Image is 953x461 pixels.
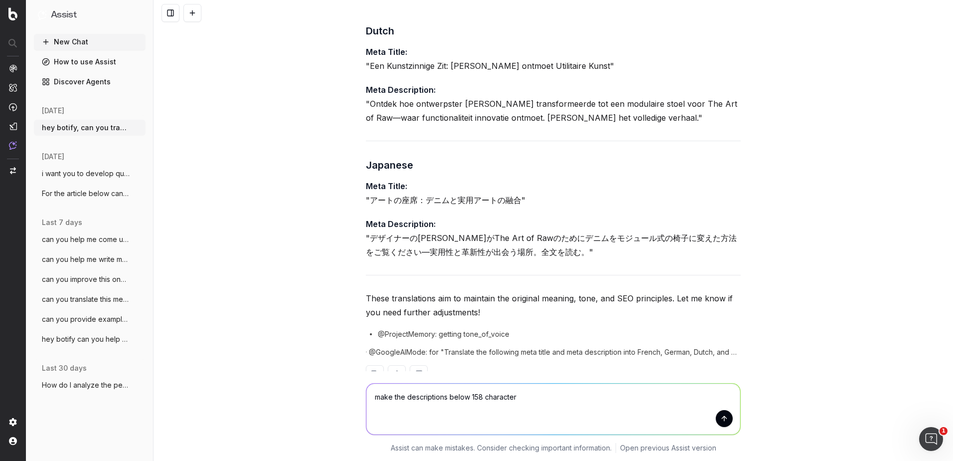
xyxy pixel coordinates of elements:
[9,437,17,445] img: My account
[42,234,130,244] span: can you help me come up with a suitable
[9,64,17,72] img: Analytics
[366,219,436,229] strong: Meta Description:
[940,427,948,435] span: 1
[42,363,87,373] span: last 30 days
[366,217,741,259] p: "デザイナーの[PERSON_NAME]がThe Art of Rawのためにデニムをモジュール式の椅子に変えた方法をご覧ください—実用性と革新性が出会う場所。全文を読む。"
[42,380,130,390] span: How do I analyze the performance of cert
[366,384,740,435] textarea: make the descriptions below 158 character
[34,54,146,70] a: How to use Assist
[34,291,146,307] button: can you translate this meta title and de
[366,291,741,319] p: These translations aim to maintain the original meaning, tone, and SEO principles. Let me know if...
[42,152,64,162] span: [DATE]
[42,106,64,116] span: [DATE]
[34,120,146,136] button: hey botify, can you translate the follow
[42,274,130,284] span: can you improve this onpage copy text fo
[366,179,741,207] p: "アートの座席：デニムと実用アートの融合"
[42,334,130,344] span: hey botify can you help me translate thi
[34,271,146,287] button: can you improve this onpage copy text fo
[34,74,146,90] a: Discover Agents
[9,122,17,130] img: Studio
[919,427,943,451] iframe: Intercom live chat
[9,141,17,150] img: Assist
[38,10,47,19] img: Assist
[378,329,509,339] span: @ProjectMemory: getting tone_of_voice
[42,254,130,264] span: can you help me write meta title and met
[42,123,130,133] span: hey botify, can you translate the follow
[38,8,142,22] button: Assist
[9,83,17,92] img: Intelligence
[42,294,130,304] span: can you translate this meta title and de
[391,443,612,453] p: Assist can make mistakes. Consider checking important information.
[8,7,17,20] img: Botify logo
[366,47,407,57] strong: Meta Title:
[42,169,130,179] span: i want you to develop quests for a quiz
[366,157,741,173] h3: Japanese
[366,83,741,125] p: "Ontdek hoe ontwerpster [PERSON_NAME] transformeerde tot een modulaire stoel voor The Art of Raw—...
[34,186,146,202] button: For the article below can you come up wi
[34,377,146,393] button: How do I analyze the performance of cert
[369,347,741,357] span: @GoogleAIMode: for "Translate the following meta title and meta description into French, German, ...
[34,251,146,267] button: can you help me write meta title and met
[366,85,436,95] strong: Meta Description:
[34,166,146,182] button: i want you to develop quests for a quiz
[51,8,77,22] h1: Assist
[34,231,146,247] button: can you help me come up with a suitable
[34,331,146,347] button: hey botify can you help me translate thi
[34,311,146,327] button: can you provide examples or suggestions
[42,314,130,324] span: can you provide examples or suggestions
[34,34,146,50] button: New Chat
[366,181,407,191] strong: Meta Title:
[42,189,130,199] span: For the article below can you come up wi
[366,45,741,73] p: "Een Kunstzinnige Zit: [PERSON_NAME] ontmoet Utilitaire Kunst"
[9,418,17,426] img: Setting
[9,103,17,111] img: Activation
[366,23,741,39] h3: Dutch
[620,443,716,453] a: Open previous Assist version
[10,167,16,174] img: Switch project
[42,218,82,228] span: last 7 days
